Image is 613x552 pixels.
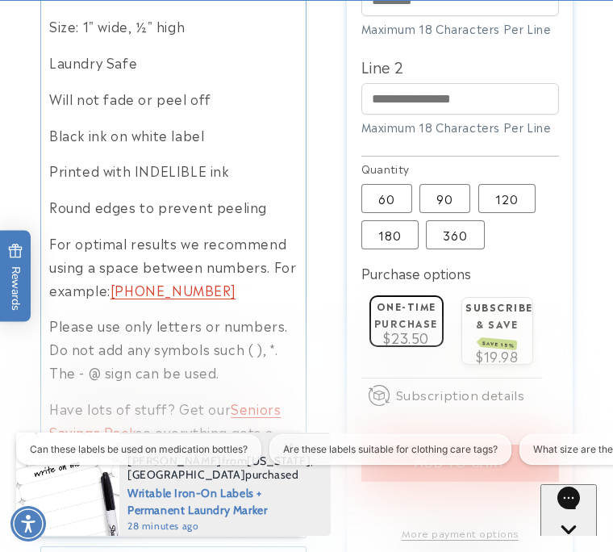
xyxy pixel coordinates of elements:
p: Size: 1" wide, ½" high [49,15,298,38]
label: Purchase options [361,263,471,282]
a: call 732 987 3915 [111,280,236,299]
p: Laundry Safe [49,51,298,74]
iframe: Gorgias live chat messenger [540,484,597,536]
span: SAVE 15% [479,337,517,349]
label: 360 [426,220,485,249]
label: Subscribe & save [465,299,533,348]
p: Will not fade or peel off [49,87,298,111]
span: $23.50 [383,328,429,347]
label: 120 [478,184,536,213]
label: 90 [419,184,470,213]
div: Maximum 18 Characters Per Line [361,119,559,136]
label: Line 2 [361,53,559,79]
span: 28 minutes ago [127,519,314,533]
p: Round edges to prevent peeling [49,195,298,219]
div: Maximum 18 Characters Per Line [361,20,559,37]
p: Have lots of stuff? Get our so everything gets a label! [49,397,298,466]
span: $19.98 [476,346,519,366]
legend: Quantity [361,161,411,177]
span: Writable Iron-On Labels + Permanent Laundry Marker [127,482,314,519]
label: 60 [361,184,412,213]
label: 180 [361,220,419,249]
p: For optimal results we recommend using a space between numbers. For example: [49,232,298,301]
p: Please use only letters or numbers. Do not add any symbols such ( ), *. The - @ sign can be used. [49,314,298,383]
a: More payment options [361,525,559,540]
div: Accessibility Menu [10,506,46,542]
label: One-time purchase [374,298,438,329]
span: Rewards [8,244,23,311]
p: Printed with INDELIBLE ink [49,159,298,182]
p: Black ink on white label [49,123,298,147]
span: Subscription details [396,385,525,404]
